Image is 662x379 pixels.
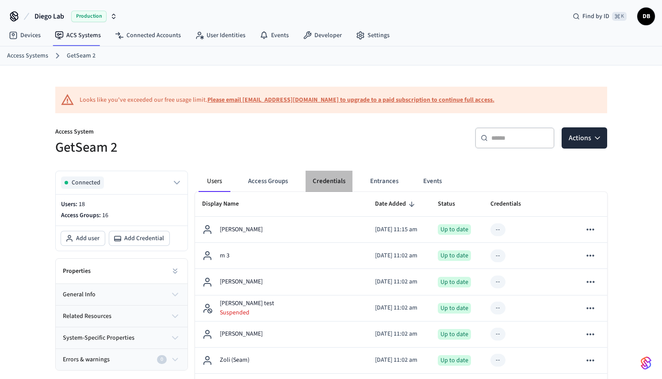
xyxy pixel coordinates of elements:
[296,27,349,43] a: Developer
[349,27,397,43] a: Settings
[124,234,164,243] span: Add Credential
[416,171,449,192] button: Events
[496,225,500,234] div: --
[220,251,230,260] p: m 3
[637,8,655,25] button: DB
[241,171,295,192] button: Access Groups
[638,8,654,24] span: DB
[375,225,424,234] p: [DATE] 11:15 am
[55,138,326,157] h5: GetSeam 2
[438,277,471,287] div: Up to date
[582,12,609,21] span: Find by ID
[207,96,494,104] a: Please email [EMAIL_ADDRESS][DOMAIN_NAME] to upgrade to a paid subscription to continue full access.
[496,251,500,260] div: --
[496,277,500,287] div: --
[375,356,424,365] p: [DATE] 11:02 am
[438,329,471,340] div: Up to date
[63,355,110,364] span: Errors & warnings
[438,197,467,211] span: Status
[438,355,471,366] div: Up to date
[76,234,99,243] span: Add user
[72,178,100,187] span: Connected
[56,284,188,305] button: general info
[108,27,188,43] a: Connected Accounts
[641,356,651,370] img: SeamLogoGradient.69752ec5.svg
[375,303,424,313] p: [DATE] 11:02 am
[79,200,85,209] span: 18
[63,267,91,276] h2: Properties
[61,231,105,245] button: Add user
[220,308,274,317] p: Suspended
[61,176,182,189] button: Connected
[63,333,134,343] span: system-specific properties
[566,8,634,24] div: Find by ID⌘ K
[496,356,500,365] div: --
[253,27,296,43] a: Events
[496,303,500,313] div: --
[438,224,471,235] div: Up to date
[7,51,48,61] a: Access Systems
[438,303,471,314] div: Up to date
[61,200,182,209] p: Users:
[375,197,417,211] span: Date Added
[2,27,48,43] a: Devices
[188,27,253,43] a: User Identities
[34,11,64,22] span: Diego Lab
[67,51,96,61] a: GetSeam 2
[612,12,627,21] span: ⌘ K
[202,197,250,211] span: Display Name
[438,250,471,261] div: Up to date
[363,171,406,192] button: Entrances
[490,197,532,211] span: Credentials
[496,329,500,339] div: --
[157,355,167,364] div: 0
[375,329,424,339] p: [DATE] 11:02 am
[55,127,326,138] p: Access System
[61,211,182,220] p: Access Groups:
[306,171,352,192] button: Credentials
[63,312,111,321] span: related resources
[220,299,274,308] p: [PERSON_NAME] test
[80,96,494,105] div: Looks like you've exceeded our free usage limit.
[375,251,424,260] p: [DATE] 11:02 am
[109,231,169,245] button: Add Credential
[199,171,230,192] button: Users
[56,327,188,348] button: system-specific properties
[63,290,96,299] span: general info
[56,349,188,370] button: Errors & warnings0
[48,27,108,43] a: ACS Systems
[220,277,263,287] p: [PERSON_NAME]
[562,127,607,149] button: Actions
[56,306,188,327] button: related resources
[220,225,263,234] p: [PERSON_NAME]
[220,356,249,365] p: Zoli (Seam)
[102,211,108,220] span: 16
[71,11,107,22] span: Production
[375,277,424,287] p: [DATE] 11:02 am
[220,329,263,339] p: [PERSON_NAME]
